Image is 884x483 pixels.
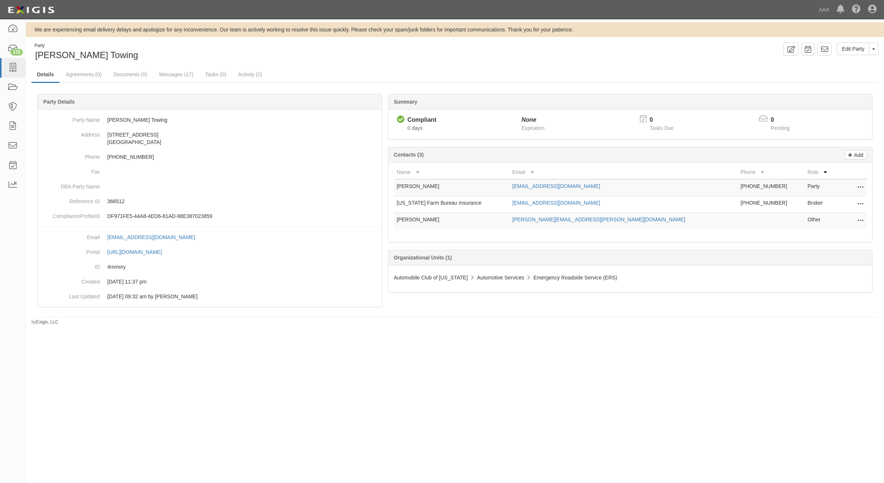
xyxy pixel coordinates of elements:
i: None [522,117,536,123]
dd: 09/04/2025 09:32 am by Benjamin Tully [41,289,379,304]
b: Organizational Units (1) [394,255,452,261]
span: Emergency Roadside Service (ERS) [533,275,617,281]
a: Exigis, LLC [36,319,58,325]
td: [PERSON_NAME] [394,179,510,196]
b: Summary [394,99,418,105]
th: Email [509,165,738,179]
dt: Reference ID [41,194,100,205]
a: Messages (17) [153,67,199,82]
dd: 4mmvry [41,259,379,274]
dd: 03/09/2023 11:37 pm [41,274,379,289]
div: Compliant [408,116,436,124]
dt: Party Name [41,113,100,124]
div: [EMAIL_ADDRESS][DOMAIN_NAME] [107,234,195,241]
p: 0 [649,116,683,124]
a: [PERSON_NAME][EMAIL_ADDRESS][PERSON_NAME][DOMAIN_NAME] [512,217,685,222]
a: [EMAIL_ADDRESS][DOMAIN_NAME] [107,234,203,240]
span: Pending [771,125,790,131]
td: [US_STATE] Farm Bureau Insurance [394,196,510,213]
span: Tasks Due [649,125,674,131]
p: 366512 [107,198,379,205]
i: Help Center - Complianz [852,5,861,14]
a: Edit Party [837,43,869,55]
td: Party [804,179,837,196]
td: Other [804,213,837,229]
div: We are experiencing email delivery delays and apologize for any inconvenience. Our team is active... [26,26,884,33]
span: Expiration [522,125,544,131]
div: Whitaker Towing [31,43,449,61]
a: Add [845,150,867,160]
b: Contacts (3) [394,152,424,158]
p: DF971FE5-44A8-4ED6-81AD-98E387023859 [107,212,379,220]
a: AAA [815,2,833,17]
td: Broker [804,196,837,213]
a: [EMAIL_ADDRESS][DOMAIN_NAME] [512,183,600,189]
dd: [PERSON_NAME] Towing [41,113,379,127]
dd: [STREET_ADDRESS] [GEOGRAPHIC_DATA] [41,127,379,150]
dt: Phone [41,150,100,161]
dt: ComplianceProfileID [41,209,100,220]
dt: Portal [41,245,100,256]
td: [PERSON_NAME] [394,213,510,229]
a: [EMAIL_ADDRESS][DOMAIN_NAME] [512,200,600,206]
dt: Last Updated [41,289,100,300]
th: Role [804,165,837,179]
span: Since 09/04/2025 [408,125,423,131]
span: Automobile Club of [US_STATE] [394,275,468,281]
dd: [PHONE_NUMBER] [41,150,379,164]
dt: Email [41,230,100,241]
div: Party [34,43,138,49]
a: Details [31,67,60,83]
a: Activity (2) [233,67,268,82]
dt: Created [41,274,100,285]
img: logo-5460c22ac91f19d4615b14bd174203de0afe785f0fc80cf4dbbc73dc1793850b.png [6,3,57,17]
a: [URL][DOMAIN_NAME] [107,249,170,255]
small: by [31,319,58,325]
a: Agreements (0) [60,67,107,82]
p: Add [852,151,863,159]
b: Party Details [43,99,75,105]
span: Automotive Services [477,275,524,281]
span: [PERSON_NAME] Towing [35,50,138,60]
a: Tasks (0) [200,67,232,82]
td: [PHONE_NUMBER] [738,179,804,196]
dt: Fax [41,164,100,175]
th: Phone [738,165,804,179]
div: 172 [10,49,23,56]
td: [PHONE_NUMBER] [738,196,804,213]
p: 0 [771,116,799,124]
i: Compliant [397,116,405,124]
dt: DBA Party Name [41,179,100,190]
th: Name [394,165,510,179]
dt: ID [41,259,100,271]
dt: Address [41,127,100,138]
a: Documents (0) [108,67,153,82]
